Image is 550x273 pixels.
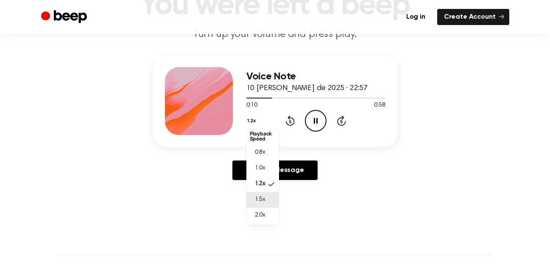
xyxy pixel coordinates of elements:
span: 2.0x [255,211,265,220]
a: Log in [399,9,432,25]
span: 0.8x [255,148,265,157]
span: 0:10 [246,101,257,110]
span: 1.2x [255,180,265,189]
h3: Voice Note [246,71,385,82]
span: 0:58 [374,101,385,110]
p: Turn up your volume and press play. [112,28,438,42]
span: 1.0x [255,164,265,173]
a: Reply to Message [232,160,317,180]
li: Playback Speed [246,128,279,145]
span: 10 [PERSON_NAME] de 2025 · 22:57 [246,84,368,92]
ul: 1.2x [246,130,279,225]
button: 1.2x [246,114,259,128]
a: Beep [41,9,89,25]
a: Create Account [437,9,509,25]
span: 1.5x [255,195,265,204]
